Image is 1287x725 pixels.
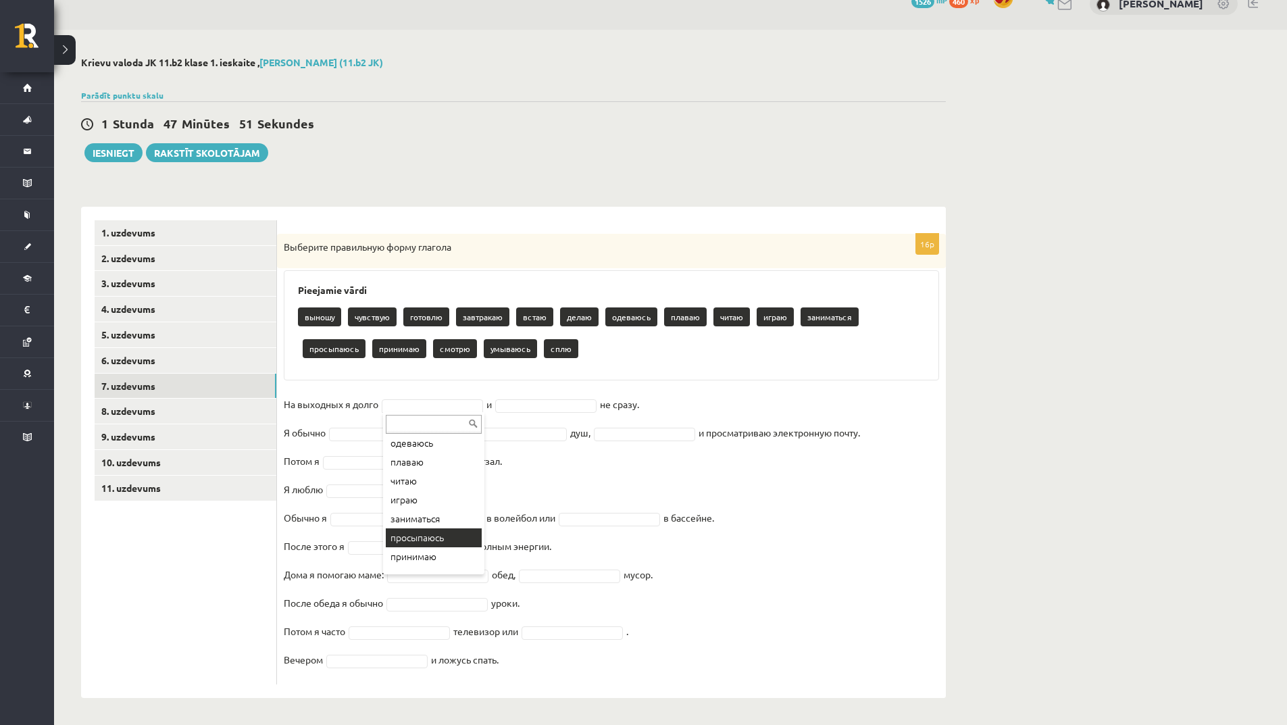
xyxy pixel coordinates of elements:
[386,509,482,528] div: заниматься
[386,472,482,491] div: читаю
[386,491,482,509] div: играю
[386,547,482,566] div: принимаю
[386,528,482,547] div: просыпаюсь
[386,566,482,585] div: смотрю
[386,434,482,453] div: одеваюсь
[386,453,482,472] div: плаваю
